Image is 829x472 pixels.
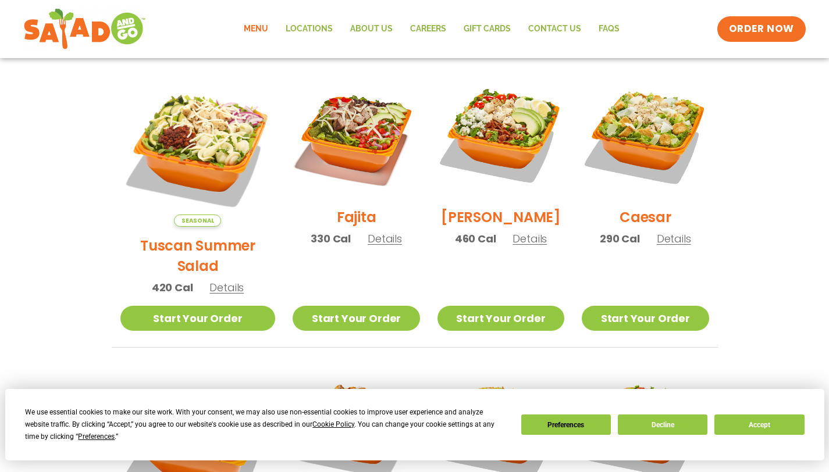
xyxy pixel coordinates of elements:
span: Seasonal [174,214,221,227]
a: Contact Us [520,16,590,42]
a: Careers [401,16,455,42]
span: 330 Cal [311,231,351,246]
div: We use essential cookies to make our site work. With your consent, we may also use non-essential ... [25,406,507,443]
span: 420 Cal [152,280,193,295]
span: Preferences [78,432,115,441]
img: new-SAG-logo-768×292 [23,6,146,52]
a: Start Your Order [120,306,276,331]
nav: Menu [235,16,628,42]
span: Details [368,231,402,246]
span: Details [657,231,691,246]
a: FAQs [590,16,628,42]
span: Cookie Policy [312,420,354,428]
a: Locations [277,16,341,42]
h2: Fajita [337,207,376,227]
a: GIFT CARDS [455,16,520,42]
span: Details [513,231,547,246]
a: Menu [235,16,277,42]
a: Start Your Order [293,306,419,331]
img: Product photo for Fajita Salad [293,71,419,198]
h2: [PERSON_NAME] [441,207,561,227]
a: ORDER NOW [717,16,806,42]
h2: Tuscan Summer Salad [120,235,276,276]
a: Start Your Order [582,306,709,331]
button: Accept [714,414,804,435]
div: Cookie Consent Prompt [5,389,824,460]
h2: Caesar [620,207,671,227]
span: 460 Cal [455,231,496,246]
img: Product photo for Tuscan Summer Salad [120,71,276,227]
img: Product photo for Cobb Salad [437,71,564,198]
img: Product photo for Caesar Salad [582,71,709,198]
a: Start Your Order [437,306,564,331]
span: Details [209,280,244,295]
button: Decline [618,414,707,435]
a: About Us [341,16,401,42]
span: 290 Cal [600,231,640,246]
button: Preferences [521,414,610,435]
span: ORDER NOW [729,22,794,36]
